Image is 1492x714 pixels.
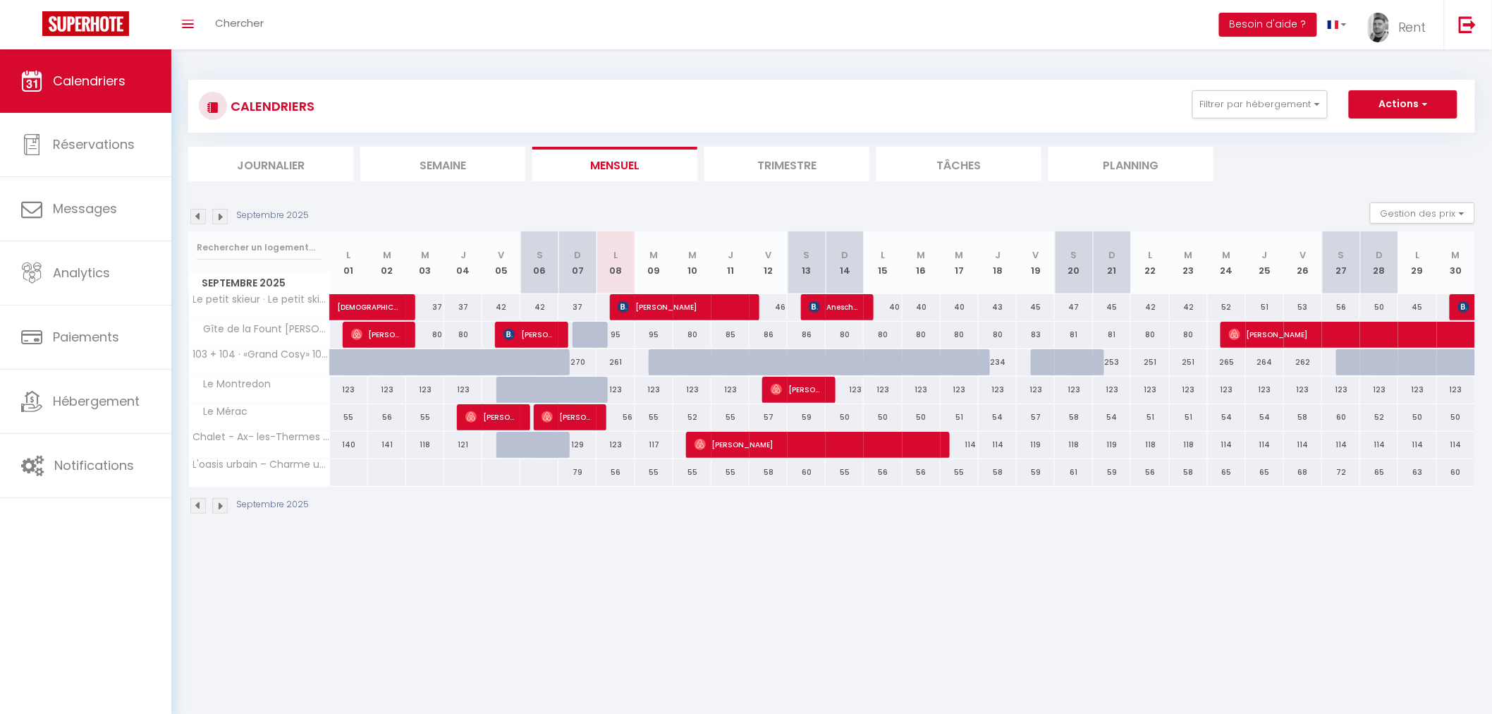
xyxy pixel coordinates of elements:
div: 63 [1398,459,1436,485]
abbr: M [421,248,429,262]
img: ... [1368,13,1389,42]
div: 80 [864,322,902,348]
div: 58 [979,459,1017,485]
th: 10 [673,231,711,294]
div: 60 [788,459,826,485]
div: 50 [826,404,864,430]
li: Semaine [360,147,525,181]
div: 121 [444,432,482,458]
span: Réservations [53,135,135,153]
th: 24 [1208,231,1246,294]
abbr: V [1033,248,1039,262]
abbr: S [1338,248,1345,262]
div: 85 [711,322,750,348]
div: 270 [558,349,597,375]
th: 05 [482,231,520,294]
abbr: S [804,248,810,262]
abbr: M [650,248,659,262]
button: Filtrer par hébergement [1192,90,1328,119]
div: 123 [1017,377,1055,403]
abbr: L [1149,248,1153,262]
div: 58 [1284,404,1322,430]
div: 55 [635,459,673,485]
div: 123 [597,377,635,403]
div: 55 [711,404,750,430]
div: 123 [1360,377,1398,403]
abbr: M [1452,248,1460,262]
img: logout [1459,16,1476,33]
th: 08 [597,231,635,294]
div: 56 [1131,459,1169,485]
div: 123 [1093,377,1131,403]
th: 20 [1055,231,1093,294]
div: 80 [941,322,979,348]
div: 118 [1055,432,1093,458]
abbr: D [574,248,581,262]
th: 26 [1284,231,1322,294]
th: 15 [864,231,902,294]
div: 37 [444,294,482,320]
div: 80 [826,322,864,348]
span: [PERSON_NAME] [1229,321,1456,348]
div: 262 [1284,349,1322,375]
th: 02 [368,231,406,294]
div: 37 [558,294,597,320]
div: 55 [826,459,864,485]
div: 86 [788,322,826,348]
th: 14 [826,231,864,294]
div: 123 [864,377,902,403]
span: Septembre 2025 [189,273,329,294]
div: 123 [826,377,864,403]
div: 65 [1208,459,1246,485]
abbr: M [917,248,926,262]
div: 59 [1017,459,1055,485]
div: 56 [864,459,902,485]
span: Notifications [54,456,134,474]
li: Mensuel [532,147,697,181]
div: 56 [903,459,941,485]
a: [DEMOGRAPHIC_DATA][PERSON_NAME] [330,294,368,321]
div: 45 [1093,294,1131,320]
div: 123 [1055,377,1093,403]
div: 114 [941,432,979,458]
span: [PERSON_NAME] [351,321,402,348]
div: 123 [1322,377,1360,403]
div: 56 [597,459,635,485]
div: 123 [597,432,635,458]
abbr: S [1071,248,1077,262]
div: 264 [1246,349,1284,375]
div: 55 [673,459,711,485]
abbr: J [728,248,733,262]
div: 123 [330,377,368,403]
div: 86 [750,322,788,348]
div: 119 [1093,432,1131,458]
button: Actions [1349,90,1457,119]
th: 21 [1093,231,1131,294]
abbr: L [881,248,886,262]
th: 19 [1017,231,1055,294]
li: Planning [1048,147,1213,181]
li: Journalier [188,147,353,181]
span: Chalet - Ax- les-Thermes 4 chambres - 8/10 pers [191,432,332,442]
div: 68 [1284,459,1322,485]
div: 123 [1398,377,1436,403]
div: 114 [1208,432,1246,458]
div: 57 [750,404,788,430]
th: 18 [979,231,1017,294]
div: 65 [1246,459,1284,485]
th: 04 [444,231,482,294]
div: 80 [673,322,711,348]
span: Hébergement [53,392,140,410]
th: 27 [1322,231,1360,294]
h3: CALENDRIERS [227,90,314,122]
div: 95 [635,322,673,348]
abbr: J [460,248,466,262]
div: 114 [979,432,1017,458]
div: 46 [750,294,788,320]
div: 123 [1208,377,1246,403]
span: [PERSON_NAME] [618,294,745,320]
div: 56 [1322,294,1360,320]
div: 80 [1170,322,1208,348]
div: 40 [941,294,979,320]
div: 83 [1017,322,1055,348]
